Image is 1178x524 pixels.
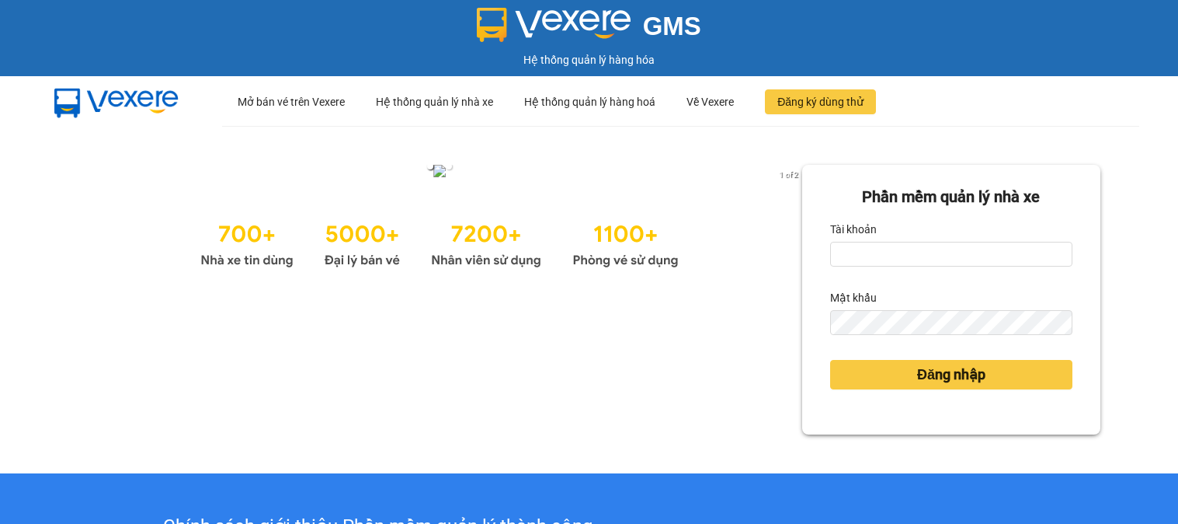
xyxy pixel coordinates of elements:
[39,76,194,128] img: mbUUG5Q.png
[917,364,985,386] span: Đăng nhập
[777,93,864,110] span: Đăng ký dùng thử
[78,165,99,182] button: previous slide / item
[238,77,345,127] div: Mở bán vé trên Vexere
[446,163,452,169] li: slide item 2
[830,185,1072,209] div: Phần mềm quản lý nhà xe
[830,310,1072,335] input: Mật khẩu
[4,51,1174,68] div: Hệ thống quản lý hàng hóa
[477,23,701,36] a: GMS
[775,165,802,185] p: 1 of 2
[477,8,631,42] img: logo 2
[524,77,655,127] div: Hệ thống quản lý hàng hoá
[376,77,493,127] div: Hệ thống quản lý nhà xe
[765,89,876,114] button: Đăng ký dùng thử
[686,77,734,127] div: Về Vexere
[427,163,433,169] li: slide item 1
[830,217,877,242] label: Tài khoản
[830,360,1072,390] button: Đăng nhập
[830,285,877,310] label: Mật khẩu
[200,213,679,272] img: Statistics.png
[780,165,802,182] button: next slide / item
[830,242,1072,267] input: Tài khoản
[643,12,701,40] span: GMS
